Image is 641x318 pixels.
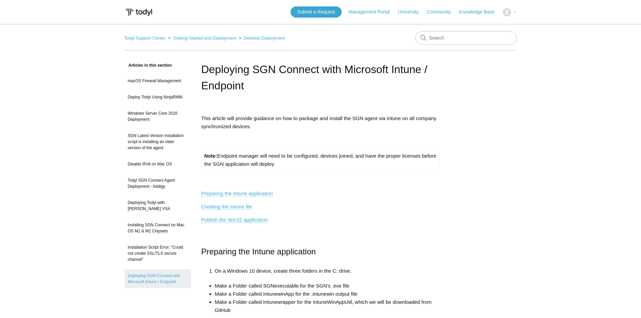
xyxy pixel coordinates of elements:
input: Search [415,31,517,45]
a: Getting Started and Deployment [173,36,236,41]
span: Articles in this section [124,63,172,68]
li: Getting Started and Deployment [167,36,237,41]
li: Desktop Deployment [237,36,285,41]
a: Submit a Request [291,6,342,18]
span: Preparing the Intune application [201,247,316,256]
img: Todyl Support Center Help Center home page [124,6,153,19]
strong: Note: [204,153,217,159]
a: Management Portal [348,8,396,16]
a: Deploy Todyl Using NinjaRMM [124,91,191,104]
a: Installing SGN Connect on Mac OS M1 & M2 Chipsets [124,219,191,237]
a: Disable IPv6 on Mac OS [124,158,191,171]
a: SGN Latest Version installation script is installing an older version of the agent [124,129,191,154]
p: This article will provide guidance on how to package and install the SGN agent via Intune on all ... [201,114,440,131]
a: Todyl SGN Connect Agent Deployment - Addigy [124,174,191,193]
a: Installation Script Error: "Could not create SSL/TLS secure channel" [124,241,191,266]
li: Todyl Support Center [124,36,167,41]
li: On a Windows 10 device, create three folders in the C: drive. [215,267,440,275]
a: Community [427,8,458,16]
a: University [398,8,425,16]
a: Deploying SGN Connect with Microsoft Intune / Endpoint [124,269,191,288]
li: Make a Folder called IntunewinApp for the .intunewin output file [215,290,440,298]
td: Endpoint manager will need to be configured, devices joined, and have the proper licenses before ... [201,149,440,171]
a: Creating the Intune file [201,204,252,210]
h1: Deploying SGN Connect with Microsoft Intune / Endpoint [201,61,440,94]
a: Windows Server Core 2016 Deployment [124,107,191,126]
a: Todyl Support Center [124,36,166,41]
li: Make a Folder called SGNexecutable for the SGN’s .exe file [215,282,440,290]
a: Publish the Win32 application [201,217,268,223]
a: Desktop Deployment [244,36,285,41]
a: macOS Firewall Management [124,74,191,87]
a: Deploying Todyl with [PERSON_NAME] VSA [124,196,191,215]
a: Preparing the Intune application [201,190,273,197]
a: Knowledge Base [459,8,501,16]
